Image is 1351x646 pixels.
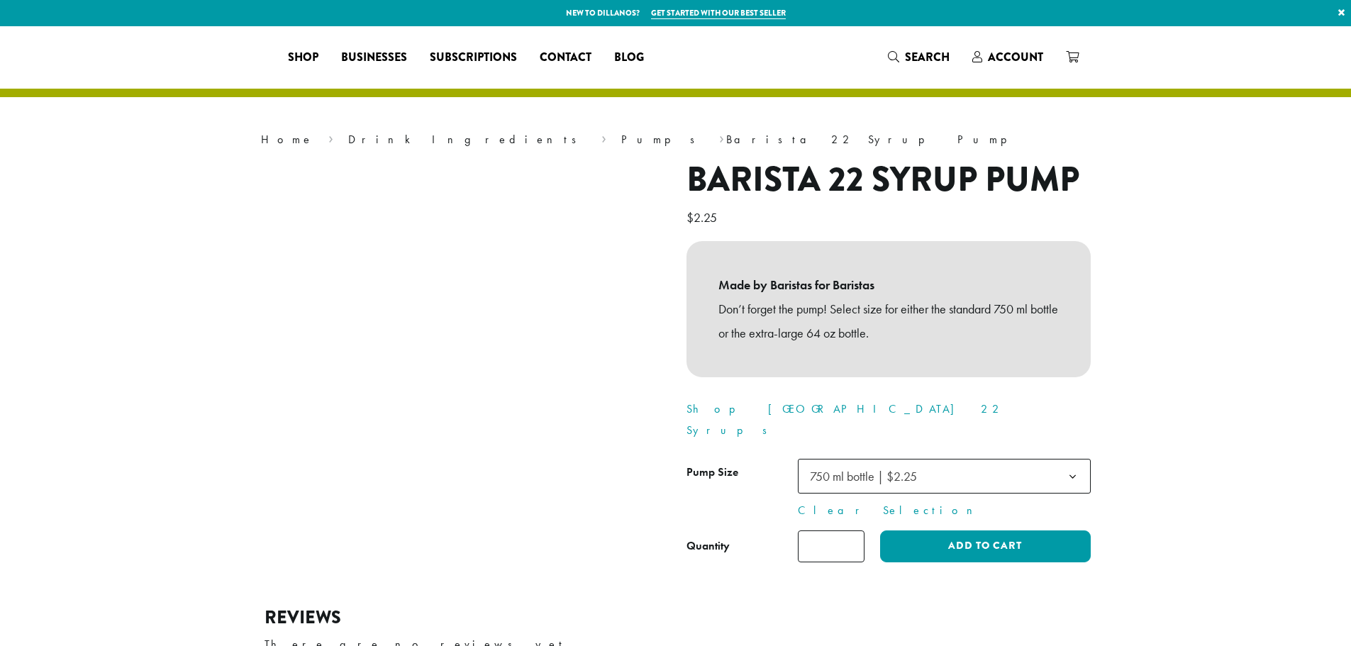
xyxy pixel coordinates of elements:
[798,530,864,562] input: Product quantity
[686,538,730,555] div: Quantity
[719,126,724,148] span: ›
[265,607,1087,628] h2: Reviews
[988,49,1043,65] span: Account
[621,132,704,147] a: Pumps
[651,7,786,19] a: Get started with our best seller
[341,49,407,67] span: Businesses
[686,160,1091,201] h1: Barista 22 Syrup Pump
[877,45,961,69] a: Search
[804,462,931,490] span: 750 ml bottle | $2.25
[348,132,586,147] a: Drink Ingredients
[718,273,1059,297] b: Made by Baristas for Baristas
[288,49,318,67] span: Shop
[686,209,694,225] span: $
[540,49,591,67] span: Contact
[798,502,1091,519] a: Clear Selection
[277,46,330,69] a: Shop
[905,49,950,65] span: Search
[880,530,1090,562] button: Add to cart
[261,132,313,147] a: Home
[430,49,517,67] span: Subscriptions
[810,468,917,484] span: 750 ml bottle | $2.25
[614,49,644,67] span: Blog
[601,126,606,148] span: ›
[798,459,1091,494] span: 750 ml bottle | $2.25
[328,126,333,148] span: ›
[261,131,1091,148] nav: Breadcrumb
[686,401,1004,438] a: Shop [GEOGRAPHIC_DATA] 22 Syrups
[718,297,1059,345] p: Don’t forget the pump! Select size for either the standard 750 ml bottle or the extra-large 64 oz...
[686,462,798,483] label: Pump Size
[686,209,721,225] bdi: 2.25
